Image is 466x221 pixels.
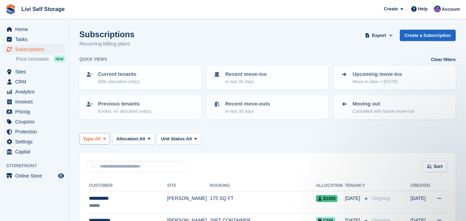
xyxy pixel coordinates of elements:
[3,34,65,44] a: menu
[400,30,456,41] a: Create a Subscription
[3,107,65,117] a: menu
[431,56,456,63] a: Clear filters
[15,67,57,77] span: Sites
[80,96,200,119] a: Previous tenants Ended, no allocated unit(s)
[434,163,443,170] span: Sort
[345,180,369,191] th: Tenancy
[210,191,316,213] td: 175 SQ FT
[54,56,65,62] div: NEW
[16,56,49,62] span: Price increases
[116,135,139,142] span: Allocation:
[15,44,57,54] span: Subscriptions
[161,135,186,142] span: Unit Status:
[353,78,402,85] p: Move-in date > [DATE]
[98,78,140,85] p: With allocated unit(s)
[207,66,328,89] a: Recent move-ins In last 30 days
[15,127,57,137] span: Protection
[442,6,460,13] span: Account
[15,107,57,117] span: Pricing
[157,133,201,144] button: Unit Status: All
[80,66,200,89] a: Current tenants With allocated unit(s)
[98,108,151,115] p: Ended, no allocated unit(s)
[15,87,57,97] span: Analytics
[316,195,337,202] span: B1004
[3,127,65,137] a: menu
[57,172,65,180] a: Preview store
[372,32,386,39] span: Export
[16,55,65,63] a: Price increases NEW
[434,6,441,12] img: Graham Cameron
[15,34,57,44] span: Tasks
[167,191,210,213] td: [PERSON_NAME]
[98,100,151,108] p: Previous tenants
[3,147,65,157] a: menu
[79,30,135,39] h1: Subscriptions
[3,97,65,107] a: menu
[6,162,69,169] span: Storefront
[83,135,95,142] span: Type:
[225,78,267,85] p: In last 30 days
[15,171,57,181] span: Online Store
[3,77,65,87] a: menu
[353,108,414,115] p: Cancelled with future move-out
[15,147,57,157] span: Capital
[79,40,135,48] p: Recurring billing plans
[112,133,155,144] button: Allocation: All
[3,44,65,54] a: menu
[372,195,390,201] span: Ongoing
[384,6,398,12] span: Create
[95,135,101,142] span: All
[225,108,270,115] p: In last 30 days
[3,87,65,97] a: menu
[225,70,267,78] p: Recent move-ins
[335,96,455,119] a: Moving out Cancelled with future move-out
[210,180,316,191] th: Booking
[79,56,107,62] h6: Quick views
[15,137,57,147] span: Settings
[6,4,16,14] img: stora-icon-8386f47178a22dfd0bd8f6a31ec36ba5ce8667c1dd55bd0f319d3a0aa187defe.svg
[345,195,361,202] span: [DATE]
[15,97,57,107] span: Invoices
[88,180,167,191] th: Customer
[15,24,57,34] span: Home
[353,100,414,108] p: Moving out
[335,66,455,89] a: Upcoming move-ins Move-in date > [DATE]
[15,77,57,87] span: CRM
[167,180,210,191] th: Site
[3,171,65,181] a: menu
[3,67,65,77] a: menu
[418,6,428,12] span: Help
[3,137,65,147] a: menu
[410,191,432,213] td: [DATE]
[3,24,65,34] a: menu
[225,100,270,108] p: Recent move-outs
[139,135,145,142] span: All
[316,180,345,191] th: Allocation
[364,30,394,41] button: Export
[15,117,57,127] span: Coupons
[410,180,432,191] th: Created
[79,133,110,144] button: Type: All
[186,135,192,142] span: All
[19,3,67,15] a: Livi Self Storage
[98,70,140,78] p: Current tenants
[3,117,65,127] a: menu
[353,70,402,78] p: Upcoming move-ins
[207,96,328,119] a: Recent move-outs In last 30 days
